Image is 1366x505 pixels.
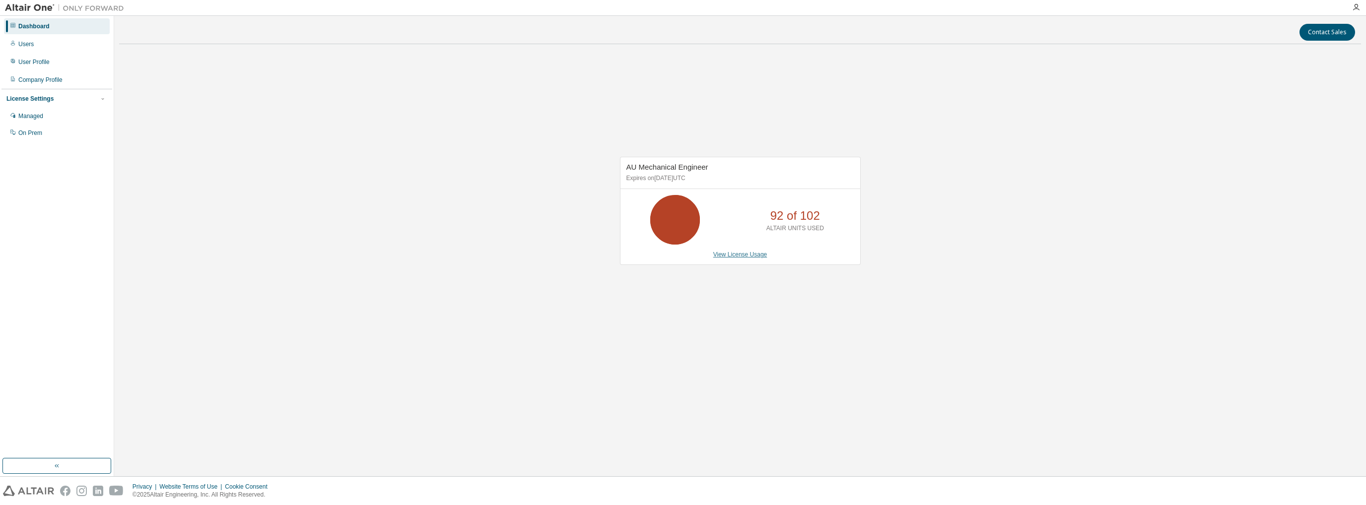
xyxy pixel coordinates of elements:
img: youtube.svg [109,486,124,496]
img: Altair One [5,3,129,13]
div: Users [18,40,34,48]
p: 92 of 102 [770,207,820,224]
div: User Profile [18,58,50,66]
img: linkedin.svg [93,486,103,496]
div: Website Terms of Use [159,483,225,491]
div: Managed [18,112,43,120]
button: Contact Sales [1299,24,1355,41]
p: © 2025 Altair Engineering, Inc. All Rights Reserved. [133,491,273,499]
div: On Prem [18,129,42,137]
img: altair_logo.svg [3,486,54,496]
span: AU Mechanical Engineer [626,163,708,171]
img: instagram.svg [76,486,87,496]
img: facebook.svg [60,486,70,496]
a: View License Usage [713,251,767,258]
p: Expires on [DATE] UTC [626,174,852,183]
div: License Settings [6,95,54,103]
div: Cookie Consent [225,483,273,491]
p: ALTAIR UNITS USED [766,224,824,233]
div: Privacy [133,483,159,491]
div: Company Profile [18,76,63,84]
div: Dashboard [18,22,50,30]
